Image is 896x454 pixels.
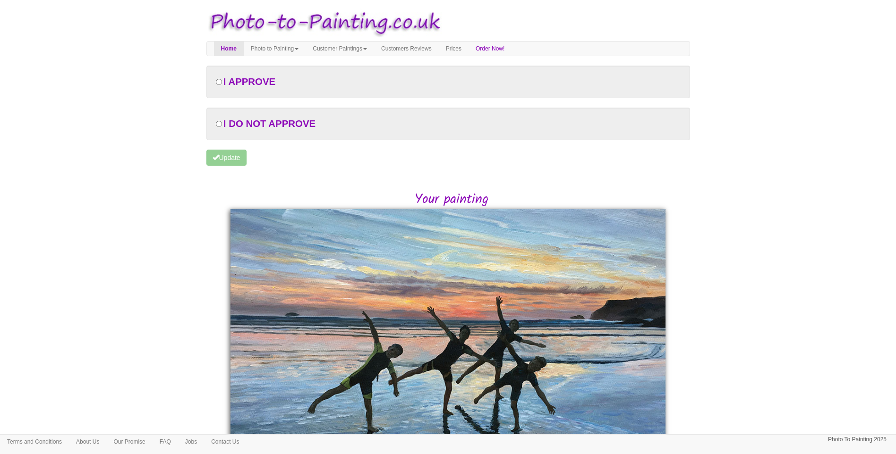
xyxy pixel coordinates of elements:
[244,42,306,56] a: Photo to Painting
[69,435,106,449] a: About Us
[214,42,244,56] a: Home
[469,42,512,56] a: Order Now!
[178,435,204,449] a: Jobs
[153,435,178,449] a: FAQ
[374,42,439,56] a: Customers Reviews
[106,435,152,449] a: Our Promise
[204,435,246,449] a: Contact Us
[223,76,275,87] span: I APPROVE
[439,42,469,56] a: Prices
[223,118,316,129] span: I DO NOT APPROVE
[828,435,887,445] p: Photo To Painting 2025
[306,42,374,56] a: Customer Paintings
[213,193,690,207] h2: Your painting
[202,5,444,41] img: Photo to Painting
